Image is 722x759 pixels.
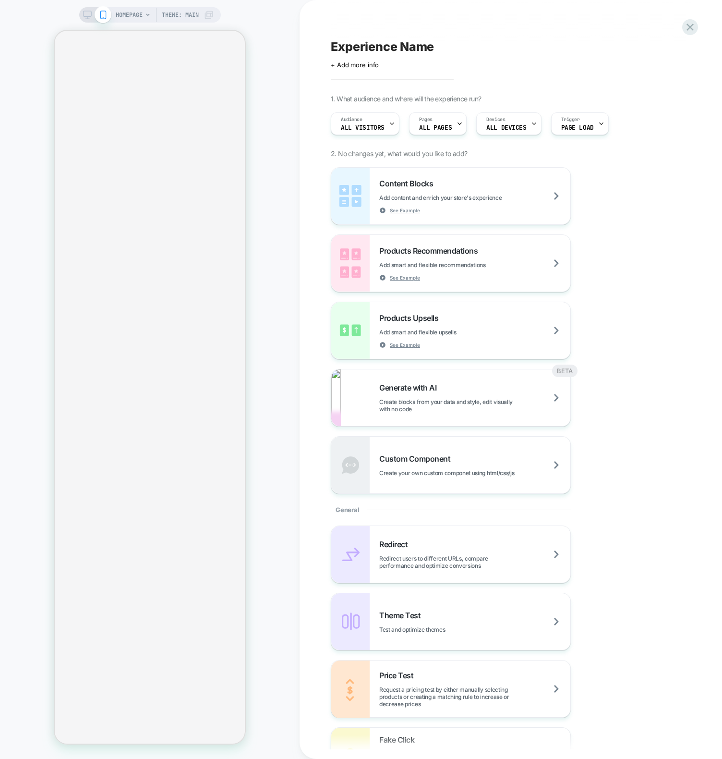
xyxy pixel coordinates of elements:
span: Devices [486,116,505,123]
span: Pages [419,116,433,123]
span: Add content and enrich your store's experience [379,194,550,201]
span: Theme: MAIN [162,7,199,23]
span: Theme Test [379,611,425,620]
span: + Add more info [331,61,379,69]
span: Content Blocks [379,179,438,188]
span: Create blocks from your data and style, edit visually with no code [379,398,570,413]
span: Generate with AI [379,383,441,392]
span: All Visitors [341,124,385,131]
span: Create your own custom componet using html/css/js [379,469,562,477]
span: Custom Component [379,454,455,464]
div: General [331,494,571,526]
span: Products Upsells [379,313,443,323]
span: ALL PAGES [419,124,452,131]
span: HOMEPAGE [116,7,143,23]
span: Test and optimize themes [379,626,493,633]
span: Add smart and flexible upsells [379,329,504,336]
span: 1. What audience and where will the experience run? [331,95,481,103]
span: Price Test [379,671,418,680]
span: See Example [390,342,420,348]
span: Experience Name [331,39,434,54]
span: Fake Click [379,735,419,745]
span: Redirect [379,539,412,549]
span: Add smart and flexible recommendations [379,261,534,269]
span: Audience [341,116,362,123]
span: ALL DEVICES [486,124,526,131]
div: BETA [552,365,578,377]
span: Redirect users to different URLs, compare performance and optimize conversions [379,555,570,569]
span: Page Load [561,124,594,131]
span: Products Recommendations [379,246,482,256]
span: See Example [390,207,420,214]
span: See Example [390,274,420,281]
span: Request a pricing test by either manually selecting products or creating a matching rule to incre... [379,686,570,708]
span: 2. No changes yet, what would you like to add? [331,149,467,158]
span: Trigger [561,116,580,123]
